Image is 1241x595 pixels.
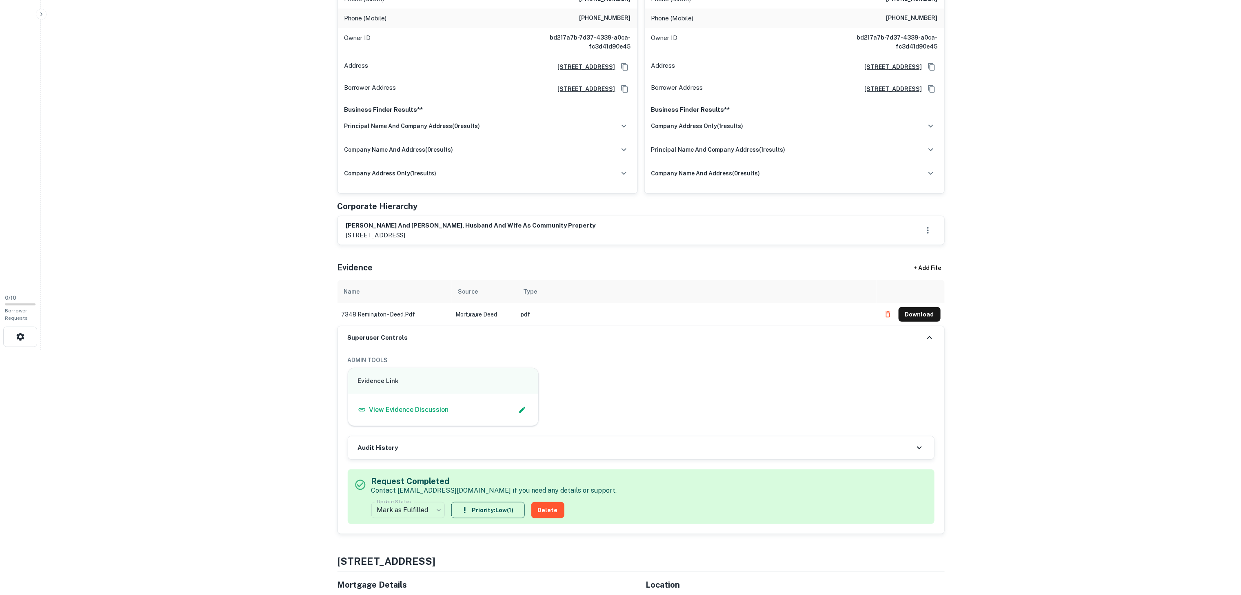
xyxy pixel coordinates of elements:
[344,83,396,95] p: Borrower Address
[619,61,631,73] button: Copy Address
[858,62,922,71] a: [STREET_ADDRESS]
[646,579,945,591] h5: Location
[886,13,938,23] h6: [PHONE_NUMBER]
[524,287,537,296] div: Type
[619,83,631,95] button: Copy Address
[346,230,596,240] p: [STREET_ADDRESS]
[516,404,528,416] button: Edit Slack Link
[531,502,564,518] button: Delete
[358,405,449,415] a: View Evidence Discussion
[1200,530,1241,569] iframe: Chat Widget
[344,61,369,73] p: Address
[651,33,678,51] p: Owner ID
[369,405,449,415] p: View Evidence Discussion
[452,303,517,326] td: Mortgage Deed
[452,280,517,303] th: Source
[344,105,631,115] p: Business Finder Results**
[358,376,529,386] h6: Evidence Link
[337,280,945,326] div: scrollable content
[840,33,938,51] h6: bd217a7b-7d37-4339-a0ca-fc3d41d90e45
[337,579,636,591] h5: Mortgage Details
[5,308,28,321] span: Borrower Requests
[651,145,786,154] h6: principal name and company address ( 1 results)
[344,169,437,178] h6: company address only ( 1 results)
[377,498,411,505] label: Update Status
[651,13,694,23] p: Phone (Mobile)
[579,13,631,23] h6: [PHONE_NUMBER]
[344,287,360,296] div: Name
[899,261,956,275] div: + Add File
[858,84,922,93] a: [STREET_ADDRESS]
[533,33,631,51] h6: bd217a7b-7d37-4339-a0ca-fc3d41d90e45
[451,502,525,518] button: Priority:Low(1)
[651,83,703,95] p: Borrower Address
[337,261,373,274] h5: Evidence
[348,356,935,365] h6: ADMIN TOOLS
[344,122,480,131] h6: principal name and company address ( 0 results)
[651,61,675,73] p: Address
[458,287,478,296] div: Source
[348,333,408,343] h6: Superuser Controls
[358,443,398,453] h6: Audit History
[344,145,453,154] h6: company name and address ( 0 results)
[517,280,877,303] th: Type
[926,83,938,95] button: Copy Address
[517,303,877,326] td: pdf
[371,475,617,487] h5: Request Completed
[337,554,945,568] h4: [STREET_ADDRESS]
[337,200,418,212] h5: Corporate Hierarchy
[651,169,760,178] h6: company name and address ( 0 results)
[551,62,615,71] a: [STREET_ADDRESS]
[5,295,16,301] span: 0 / 10
[926,61,938,73] button: Copy Address
[371,499,445,522] div: Mark as Fulfilled
[344,33,371,51] p: Owner ID
[337,280,452,303] th: Name
[344,13,387,23] p: Phone (Mobile)
[346,221,596,230] h6: [PERSON_NAME] and [PERSON_NAME], husband and wife as community property
[881,308,895,321] button: Delete file
[651,122,744,131] h6: company address only ( 1 results)
[899,307,941,322] button: Download
[551,84,615,93] a: [STREET_ADDRESS]
[651,105,938,115] p: Business Finder Results**
[371,486,617,495] p: Contact [EMAIL_ADDRESS][DOMAIN_NAME] if you need any details or support.
[337,303,452,326] td: 7348 remington - deed.pdf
